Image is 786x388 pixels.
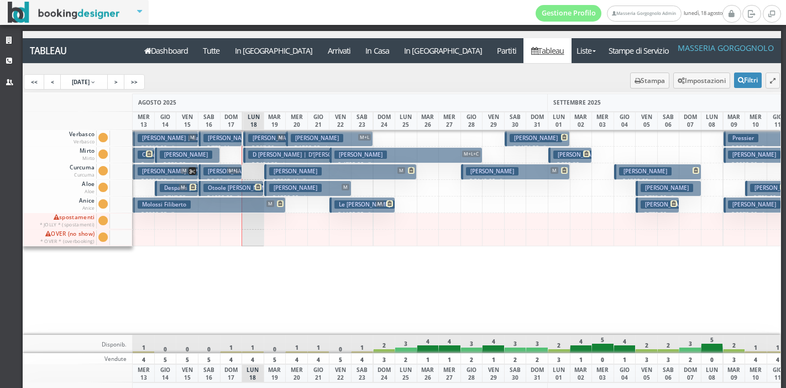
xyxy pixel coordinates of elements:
[461,164,570,180] button: [PERSON_NAME] M € 2149.02 5 notti
[277,134,285,141] span: M
[176,353,198,364] div: 5
[745,335,767,353] div: 1
[757,144,776,152] small: 5 notti
[176,112,198,130] div: VEN 15
[667,194,685,201] small: 3 notti
[397,167,405,174] span: M
[155,180,198,196] button: Despatis [PERSON_NAME] | Despatis [PERSON_NAME] M € 717.58 2 notti
[701,112,724,130] div: LUN 08
[307,335,330,353] div: 1
[570,335,593,353] div: 4
[203,167,306,175] h3: [PERSON_NAME] | [PERSON_NAME]
[504,112,527,130] div: SAB 30
[138,151,237,159] h3: Ceriali Gemma | [PERSON_NAME]
[248,151,361,159] h3: D [PERSON_NAME] | D'[PERSON_NAME]
[133,164,198,180] button: [PERSON_NAME] | [PERSON_NAME] M € 2020.00 8 notti
[570,353,593,364] div: 1
[298,194,317,201] small: 4 notti
[320,144,339,152] small: 4 notti
[679,353,701,364] div: 2
[526,112,548,130] div: DOM 31
[188,134,196,141] span: M
[203,143,239,161] p: € 772.44
[723,112,746,130] div: MAR 09
[248,143,284,161] p: € 567.00
[242,364,264,382] div: LUN 18
[570,112,593,130] div: MAR 02
[539,144,558,152] small: 3 notti
[657,112,680,130] div: SAB 06
[138,200,191,209] h3: Molossi Filiberto
[220,112,243,130] div: DOM 17
[504,353,527,364] div: 2
[614,112,636,130] div: GIO 04
[133,131,198,147] button: [PERSON_NAME] | Ilaria M € 2835.00 6 notti
[160,193,195,210] p: € 717.58
[635,112,658,130] div: VEN 05
[460,335,483,353] div: 3
[723,364,746,382] div: MAR 09
[553,151,606,159] h3: [PERSON_NAME]
[67,131,96,146] span: Verbasco
[536,5,602,22] a: Gestione Profilo
[233,194,251,201] small: 3 notti
[641,193,698,202] p: € 783.00
[132,353,155,364] div: 4
[72,78,90,86] span: [DATE]
[701,335,724,353] div: 5
[198,131,242,147] button: [PERSON_NAME] [PERSON_NAME] | [PERSON_NAME] € 772.44 2 notti
[85,188,95,194] small: Aloe
[673,73,730,89] button: Impostazioni
[591,364,614,382] div: MER 03
[24,74,45,90] a: <<
[285,353,308,364] div: 4
[329,364,352,382] div: VEN 22
[160,151,212,159] h3: [PERSON_NAME]
[248,160,327,169] p: € 2404.80
[196,38,228,63] a: Tutte
[198,112,221,130] div: SAB 16
[82,205,95,211] small: Anice
[614,364,636,382] div: GIO 04
[342,184,349,190] span: M
[186,161,205,168] small: 3 notti
[373,364,396,382] div: DOM 24
[641,210,676,227] p: € 770.00
[657,364,680,382] div: SAB 06
[124,74,145,90] a: >>
[181,167,188,174] span: M
[641,184,693,192] h3: [PERSON_NAME]
[395,364,417,382] div: LUN 25
[460,112,483,130] div: GIO 28
[536,5,722,22] span: lunedì, 18 agosto
[614,353,636,364] div: 1
[80,180,96,195] span: Aloe
[635,353,658,364] div: 3
[138,177,195,185] p: € 2020.00
[495,178,514,185] small: 5 notti
[68,164,96,179] span: Curcuma
[167,178,186,185] small: 8 notti
[548,353,570,364] div: 3
[373,353,396,364] div: 3
[635,364,658,382] div: VEN 05
[277,161,296,168] small: 4 notti
[132,335,155,353] div: 1
[334,210,391,219] p: € 1192.32
[614,164,701,180] button: [PERSON_NAME] € 1320.00 4 notti
[74,138,95,144] small: Verbasco
[728,200,780,209] h3: [PERSON_NAME]
[358,134,371,141] span: M+L
[307,353,330,364] div: 4
[78,147,96,162] span: Mirto
[40,238,95,244] small: * OVER * (overbooking)
[154,112,177,130] div: GIO 14
[220,353,243,364] div: 4
[203,184,326,192] h3: Otoole [PERSON_NAME] | [PERSON_NAME]
[266,200,274,207] span: M
[203,177,239,194] p: € 0.00
[39,230,97,245] span: OVER (no show)
[242,335,264,353] div: 1
[548,147,592,163] button: [PERSON_NAME] € 830.32 2 notti
[635,335,658,353] div: 2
